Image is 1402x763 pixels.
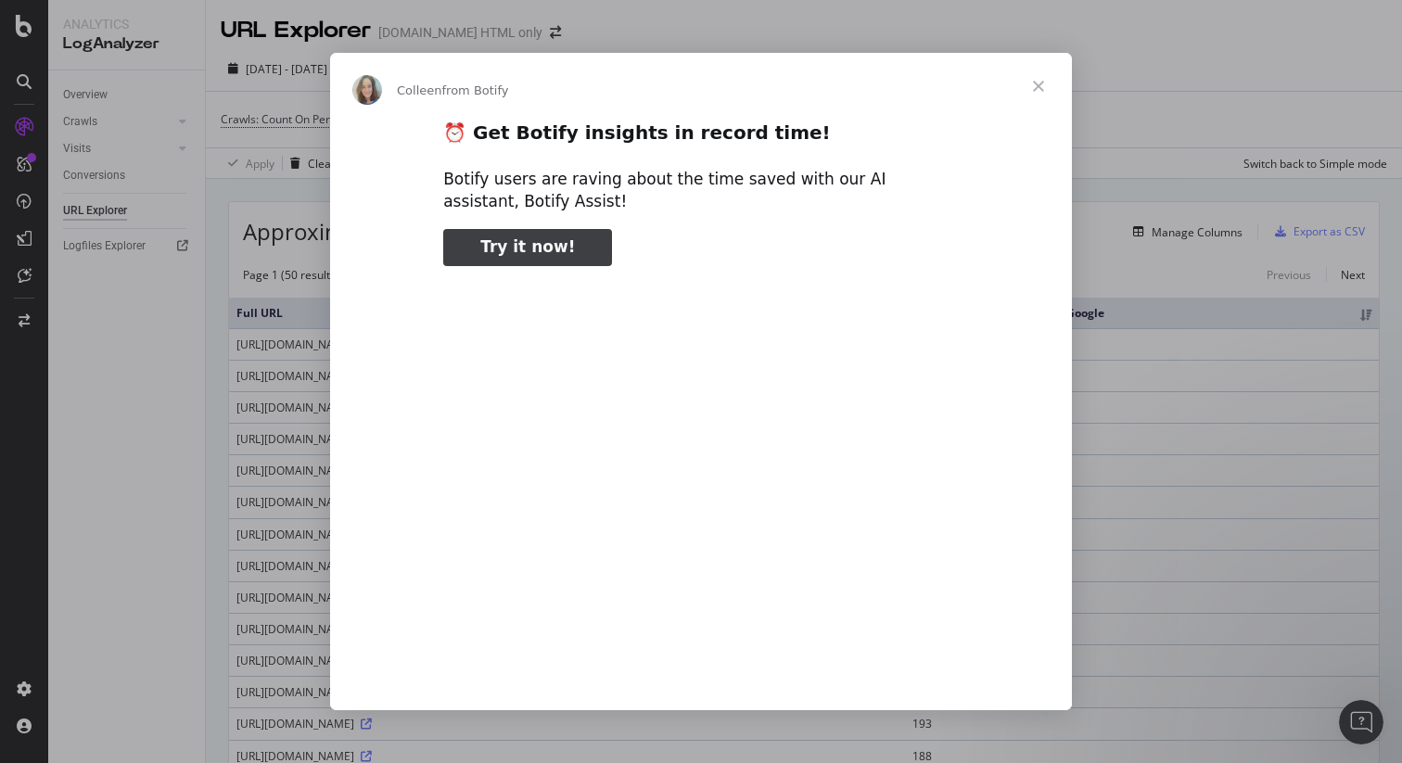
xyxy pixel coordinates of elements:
[443,169,959,213] div: Botify users are raving about the time saved with our AI assistant, Botify Assist!
[442,83,509,97] span: from Botify
[480,237,575,256] span: Try it now!
[314,282,1088,668] video: Play video
[352,75,382,105] img: Profile image for Colleen
[443,229,612,266] a: Try it now!
[397,83,442,97] span: Colleen
[1005,53,1072,120] span: Close
[443,121,959,155] h2: ⏰ Get Botify insights in record time!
